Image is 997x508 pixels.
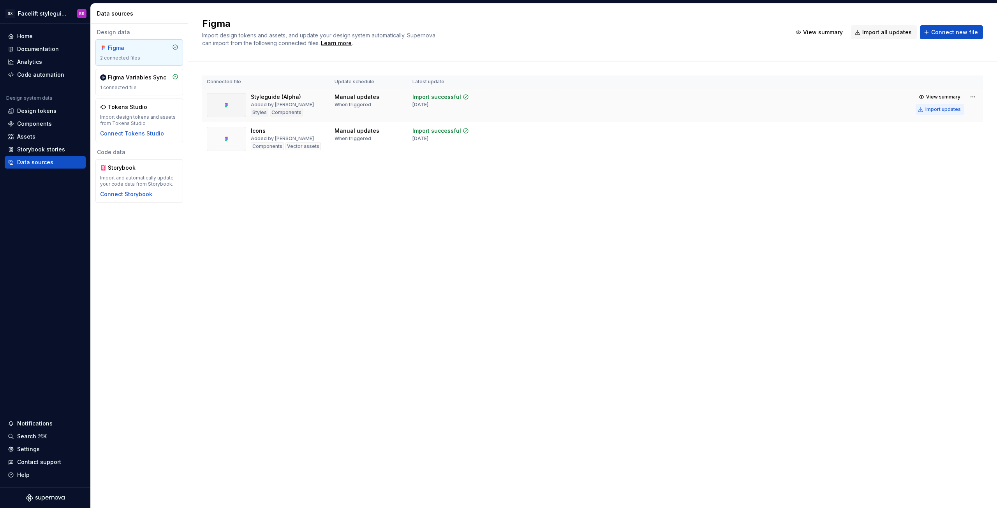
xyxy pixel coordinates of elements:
[270,109,303,116] div: Components
[251,93,301,101] div: Styleguide (Alpha)
[251,102,314,108] div: Added by [PERSON_NAME]
[5,105,86,117] a: Design tokens
[412,135,428,142] div: [DATE]
[17,146,65,153] div: Storybook stories
[17,445,40,453] div: Settings
[17,158,53,166] div: Data sources
[95,39,183,66] a: Figma2 connected files
[6,95,52,101] div: Design system data
[95,98,183,142] a: Tokens StudioImport design tokens and assets from Tokens StudioConnect Tokens Studio
[335,135,371,142] div: When triggered
[100,175,178,187] div: Import and automatically update your code data from Storybook.
[17,420,53,427] div: Notifications
[792,25,848,39] button: View summary
[320,40,353,46] span: .
[285,142,321,150] div: Vector assets
[251,135,314,142] div: Added by [PERSON_NAME]
[5,443,86,455] a: Settings
[108,44,145,52] div: Figma
[95,69,183,95] a: Figma Variables Sync1 connected file
[100,84,178,91] div: 1 connected file
[108,103,147,111] div: Tokens Studio
[95,148,183,156] div: Code data
[100,55,178,61] div: 2 connected files
[100,130,164,137] button: Connect Tokens Studio
[916,104,964,115] button: Import updates
[5,30,86,42] a: Home
[5,9,15,18] div: SX
[335,127,379,135] div: Manual updates
[202,18,782,30] h2: Figma
[5,118,86,130] a: Components
[5,69,86,81] a: Code automation
[17,458,61,466] div: Contact support
[926,94,960,100] span: View summary
[100,114,178,127] div: Import design tokens and assets from Tokens Studio
[330,76,408,88] th: Update schedule
[5,143,86,156] a: Storybook stories
[108,74,166,81] div: Figma Variables Sync
[202,32,437,46] span: Import design tokens and assets, and update your design system automatically. Supernova can impor...
[925,106,961,112] div: Import updates
[321,39,352,47] a: Learn more
[17,432,47,440] div: Search ⌘K
[95,28,183,36] div: Design data
[97,10,185,18] div: Data sources
[920,25,983,39] button: Connect new file
[862,28,912,36] span: Import all updates
[916,91,964,102] button: View summary
[17,58,42,66] div: Analytics
[5,456,86,468] button: Contact support
[5,130,86,143] a: Assets
[5,469,86,481] button: Help
[17,471,30,479] div: Help
[5,156,86,169] a: Data sources
[251,127,266,135] div: Icons
[17,71,64,79] div: Code automation
[108,164,145,172] div: Storybook
[79,11,85,17] div: SS
[5,417,86,430] button: Notifications
[2,5,89,22] button: SXFacelift styleguideSS
[17,120,52,128] div: Components
[5,56,86,68] a: Analytics
[17,133,35,141] div: Assets
[408,76,489,88] th: Latest update
[17,32,33,40] div: Home
[251,109,268,116] div: Styles
[931,28,978,36] span: Connect new file
[17,107,56,115] div: Design tokens
[26,494,65,502] svg: Supernova Logo
[95,159,183,203] a: StorybookImport and automatically update your code data from Storybook.Connect Storybook
[17,45,59,53] div: Documentation
[100,190,152,198] button: Connect Storybook
[335,93,379,101] div: Manual updates
[5,43,86,55] a: Documentation
[335,102,371,108] div: When triggered
[412,93,461,101] div: Import successful
[412,127,461,135] div: Import successful
[412,102,428,108] div: [DATE]
[251,142,284,150] div: Components
[5,430,86,443] button: Search ⌘K
[18,10,68,18] div: Facelift styleguide
[202,76,330,88] th: Connected file
[851,25,917,39] button: Import all updates
[803,28,843,36] span: View summary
